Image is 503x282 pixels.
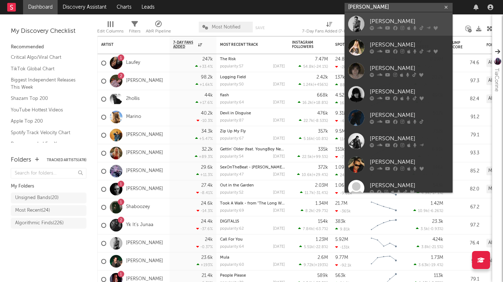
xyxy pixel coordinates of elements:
div: 82.0 [450,185,479,194]
div: 424k [432,237,443,242]
a: Apple Top 200 [11,117,79,125]
div: 154k [318,219,328,224]
a: [PERSON_NAME] [345,59,453,83]
div: 137k [335,75,345,80]
div: 88.5k [335,83,350,87]
span: -6.26 % [429,209,442,213]
a: [PERSON_NAME] [345,176,453,200]
div: ( ) [299,263,328,267]
div: 113k [434,273,443,278]
span: 7-Day Fans Added [173,40,196,49]
a: Algorithmic Finds(226) [11,218,86,229]
div: 24.4k [201,219,213,224]
a: flash [220,93,229,97]
a: Most Recent(24) [11,205,86,216]
div: +11.3 % [196,172,213,177]
div: popularity: 87 [220,119,244,123]
div: 93.3 [450,149,479,158]
div: Unsigned Bands ( 20 ) [15,194,59,202]
div: 74.6 [450,59,479,67]
div: [DATE] [273,173,285,177]
div: 91.2 [450,113,479,122]
div: 589k [317,273,328,278]
div: [DATE] [273,263,285,267]
div: 372k [318,165,328,170]
div: -0.37 % [196,244,213,249]
div: popularity: 50 [220,83,244,87]
div: 1.06M [335,183,348,188]
span: -63.7 % [314,227,327,231]
span: 10.9k [418,209,428,213]
div: [PERSON_NAME] [370,17,449,26]
div: popularity: 64 [220,245,244,249]
div: ( ) [413,208,443,213]
div: popularity: 67 [220,137,244,141]
div: 335k [318,147,328,152]
a: Mula [220,256,229,260]
div: [PERSON_NAME] [370,158,449,167]
div: -44k [335,119,349,123]
div: TiaCorine [492,68,501,92]
span: 3.8k [421,245,429,249]
div: ( ) [298,226,328,231]
div: [DATE] [273,101,285,105]
div: 1.73M [431,255,443,260]
div: -92.1k [335,263,351,268]
div: 76.4 [450,239,479,248]
div: -8.41 % [196,190,213,195]
div: 97.3 [450,77,479,85]
span: -8.53 % [314,119,327,123]
div: [PERSON_NAME] [370,88,449,96]
div: Most Recent ( 24 ) [15,206,50,215]
div: Spotify Monthly Listeners [335,43,389,47]
div: 9.5M [335,129,346,134]
div: +193 % [197,263,213,267]
svg: Chart title [368,198,400,216]
a: Zip Up My Fly [220,129,246,133]
div: Logging Field [220,75,285,79]
div: 1.09M [335,165,348,170]
a: [PERSON_NAME] [345,12,453,36]
span: 54.8k [303,65,314,69]
a: Call For You [220,238,243,242]
div: flash [220,93,285,97]
div: 7-Day Fans Added (7-Day Fans Added) [302,18,356,39]
a: [PERSON_NAME] [126,258,163,264]
div: [DATE] [273,119,285,123]
span: -21.5 % [430,245,442,249]
div: ( ) [299,244,328,249]
div: +1.6k % [196,82,213,87]
span: +99.5 % [313,155,327,159]
div: ( ) [298,100,328,105]
span: 7.84k [303,227,313,231]
div: Call For You [220,238,285,242]
div: [DATE] [273,209,285,213]
div: 24.6k [201,201,213,206]
div: People Please [220,274,285,278]
span: -31.4 % [315,191,327,195]
div: 21.4k [202,273,213,278]
span: -19.4 % [430,263,442,267]
input: Search for artists [345,3,453,12]
div: ( ) [417,244,443,249]
span: 3.5k [421,227,428,231]
a: [PERSON_NAME] [126,78,163,84]
div: -14.3 % [197,208,213,213]
div: The Risk [220,57,285,61]
div: 383k [335,219,346,224]
div: 357k [318,129,328,134]
div: My Folders [11,182,86,191]
div: Algorithmic Finds ( 226 ) [15,219,64,228]
span: 10.6k [302,173,312,177]
div: Jump Score [450,41,468,49]
a: The Risk [220,57,236,61]
div: [PERSON_NAME] [370,41,449,49]
div: 5.92M [335,237,348,242]
span: 16.2k [302,101,312,105]
div: Artist [101,43,155,47]
div: ( ) [299,136,328,141]
div: ( ) [414,263,443,267]
span: +456 % [314,83,327,87]
div: -282k [335,65,351,69]
a: [PERSON_NAME] [126,132,163,138]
